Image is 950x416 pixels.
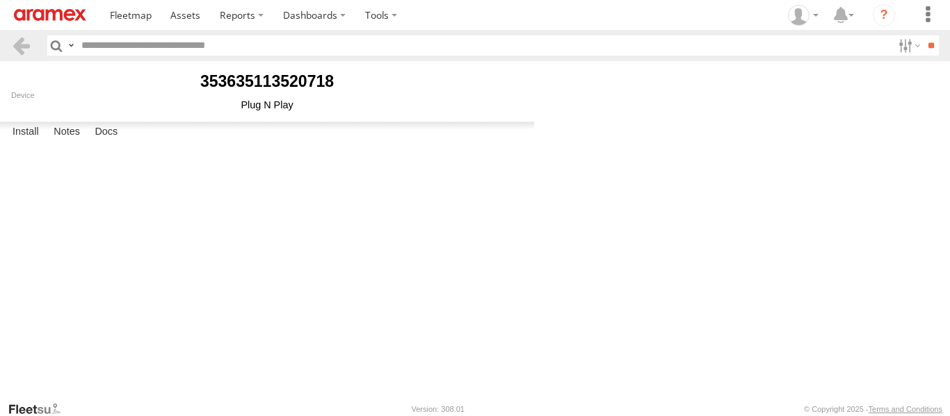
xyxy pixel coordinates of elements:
i: ? [873,4,895,26]
div: Plug N Play [11,99,523,110]
div: © Copyright 2025 - [804,405,942,413]
label: Docs [88,122,124,142]
label: Search Filter Options [893,35,923,56]
label: Install [6,122,46,142]
label: Notes [47,122,87,142]
a: Back to previous Page [11,35,31,56]
a: Terms and Conditions [869,405,942,413]
div: Mazen Siblini [783,5,823,26]
label: Search Query [65,35,77,56]
div: Version: 308.01 [412,405,465,413]
a: Visit our Website [8,402,72,416]
img: aramex-logo.svg [14,9,86,21]
b: 353635113520718 [200,72,334,90]
div: Device [11,91,523,99]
